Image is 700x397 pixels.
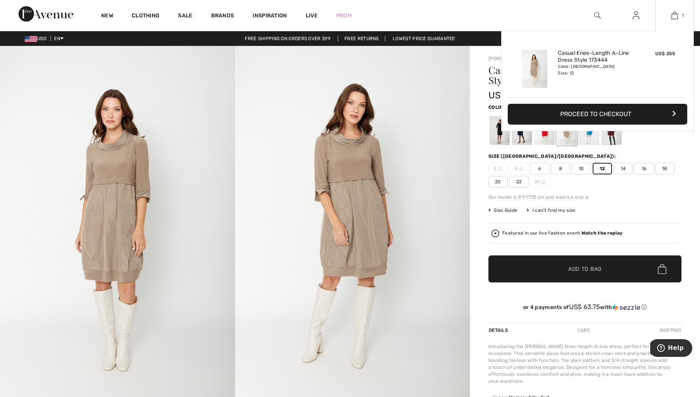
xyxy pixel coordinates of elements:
[492,230,499,237] img: Watch the replay
[581,230,623,236] strong: Watch the replay
[488,176,508,188] span: 20
[594,11,601,20] img: search the website
[253,12,287,20] span: Inspiration
[558,64,634,76] div: Color: [GEOGRAPHIC_DATA] Size: 12
[490,116,510,145] div: Black
[502,231,622,236] div: Featured in our live fashion event.
[541,180,545,184] img: ring-m.svg
[488,153,617,160] div: Size ([GEOGRAPHIC_DATA]/[GEOGRAPHIC_DATA]):
[658,264,666,274] img: Bag.svg
[519,167,523,171] img: ring-m.svg
[306,12,318,20] a: Live
[650,339,692,358] iframe: Opens a widget where you can find more information
[569,303,600,311] span: US$ 63.75
[551,163,570,174] span: 8
[488,323,510,337] div: Details
[488,303,681,311] div: or 4 payments of with
[571,323,597,337] div: Care
[488,303,681,314] div: or 4 payments ofUS$ 63.75withSezzle Click to learn more about Sezzle
[655,163,675,174] span: 18
[488,255,681,282] button: Add to Bag
[19,6,73,22] img: 1ère Avenue
[178,12,192,20] a: Sale
[633,11,639,20] img: My Info
[25,36,37,42] img: US Dollar
[488,105,507,110] span: Color:
[488,65,649,85] h1: Casual Knee-length A-line Dress Style 173444
[682,12,684,19] span: 1
[488,163,508,174] span: 2
[658,323,681,337] div: Shipping
[522,50,547,88] img: Casual Knee-Length A-Line Dress Style 173444
[627,11,646,20] a: Sign In
[488,56,527,61] a: [PERSON_NAME]
[336,12,352,20] a: Prom
[530,176,549,188] span: 24
[132,12,159,20] a: Clothing
[671,11,678,20] img: My Bag
[211,12,234,20] a: Brands
[101,12,113,20] a: New
[488,343,681,385] div: Introducing the [PERSON_NAME] knee-length A-line dress, perfect for casual occasions. This versat...
[656,11,693,20] a: 1
[488,194,681,201] div: Our model is 5'9"/175 cm and wears a size 6.
[239,36,337,41] a: Free shipping on orders over $99
[509,163,529,174] span: 4
[568,265,602,273] span: Add to Bag
[572,163,591,174] span: 10
[488,207,517,214] span: Size Guide
[614,163,633,174] span: 14
[508,104,687,125] button: Proceed to Checkout
[54,36,64,41] span: EN
[338,36,385,41] a: Free Returns
[498,167,502,171] img: ring-m.svg
[558,50,634,64] a: Casual Knee-Length A-Line Dress Style 173444
[509,176,529,188] span: 22
[634,163,654,174] span: 16
[386,36,461,41] a: Lowest Price Guarantee
[527,207,575,214] div: I can't find my size
[655,51,675,56] span: US$ 255
[612,304,640,311] img: Sezzle
[530,163,549,174] span: 6
[488,90,526,101] span: US$ 255
[593,163,612,174] span: 12
[25,36,49,41] span: USD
